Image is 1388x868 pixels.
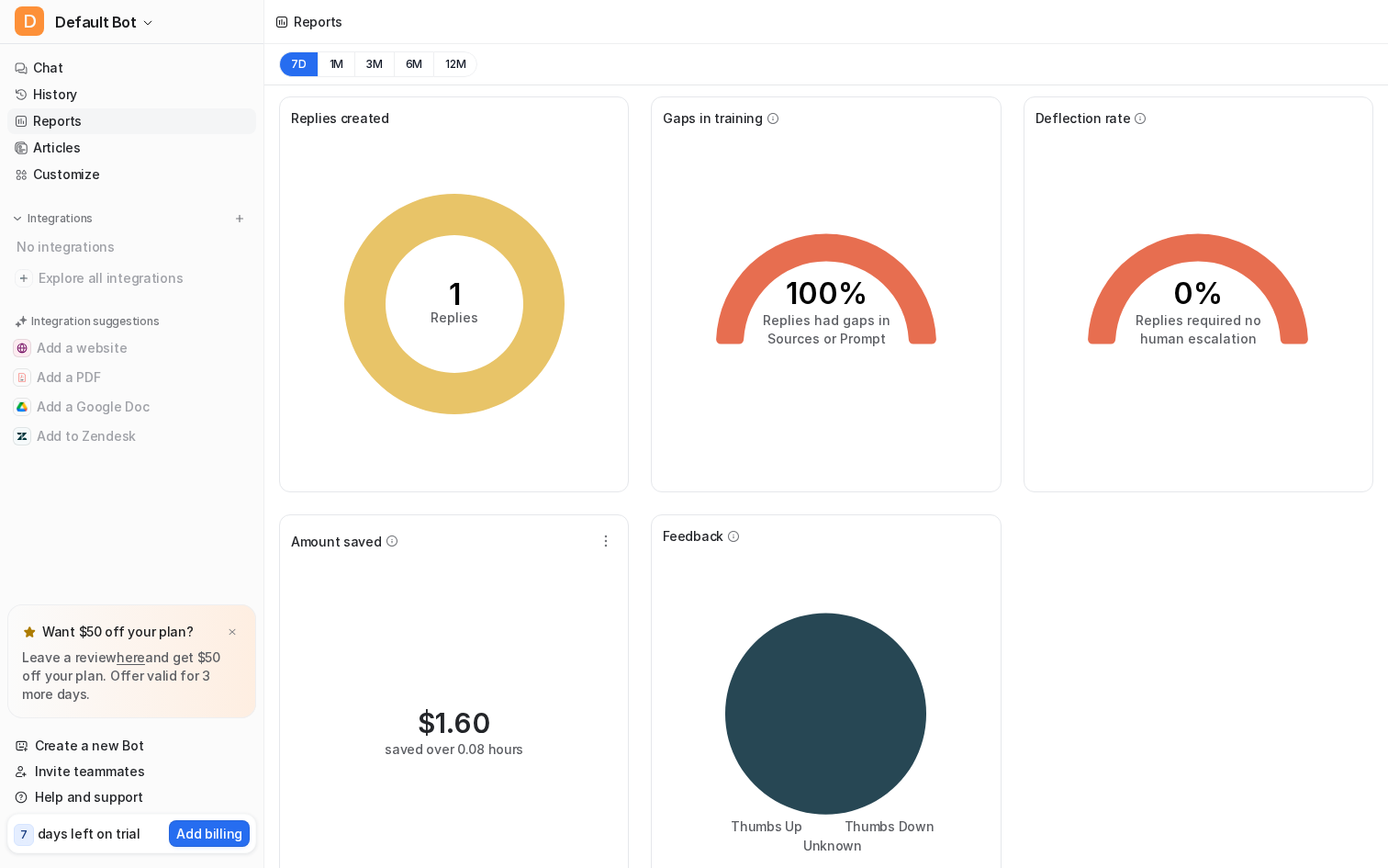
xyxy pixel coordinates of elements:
a: Invite teammates [7,759,256,784]
img: Add a website [17,343,28,354]
tspan: Replies had gaps in [762,312,890,328]
img: explore all integrations [15,269,33,287]
tspan: 0% [1173,276,1223,311]
button: Add to ZendeskAdd to Zendesk [7,422,256,451]
button: 6M [394,51,434,77]
p: Want $50 off your plan? [42,623,194,641]
img: expand menu [11,212,24,225]
img: menu_add.svg [233,212,246,225]
a: Reports [7,108,256,134]
p: days left on trial [38,824,140,843]
div: saved over 0.08 hours [385,739,523,759]
a: Help and support [7,784,256,810]
button: Add billing [169,820,250,847]
li: Unknown [790,836,862,855]
a: here [117,649,145,665]
tspan: Replies [431,310,478,325]
tspan: Replies required no [1136,312,1261,328]
a: Chat [7,55,256,81]
span: 1.60 [435,706,490,739]
li: Thumbs Down [832,817,935,836]
button: Integrations [7,209,98,228]
p: Add billing [176,824,242,843]
li: Thumbs Up [718,817,801,836]
span: Replies created [291,108,389,128]
p: Integrations [28,211,93,226]
a: History [7,82,256,107]
tspan: human escalation [1140,331,1257,346]
button: 7D [279,51,318,77]
a: Articles [7,135,256,161]
img: Add a PDF [17,372,28,383]
p: 7 [20,827,28,843]
img: star [22,625,37,639]
button: 1M [318,51,355,77]
img: Add a Google Doc [17,401,28,412]
button: 3M [354,51,394,77]
div: Reports [294,12,342,31]
p: Leave a review and get $50 off your plan. Offer valid for 3 more days. [22,648,241,704]
button: 12M [433,51,477,77]
span: Explore all integrations [39,264,249,293]
img: x [227,626,238,638]
div: $ [418,706,490,739]
p: Integration suggestions [31,313,159,330]
button: Add a PDFAdd a PDF [7,363,256,392]
a: Customize [7,162,256,187]
span: D [15,6,44,36]
a: Explore all integrations [7,265,256,291]
span: Amount saved [291,532,382,551]
span: Deflection rate [1035,108,1131,128]
span: Feedback [663,526,723,546]
img: Add to Zendesk [17,431,28,442]
span: Default Bot [55,9,137,35]
tspan: 1 [448,276,460,312]
span: Gaps in training [663,108,763,128]
a: Create a new Bot [7,733,256,759]
button: Add a websiteAdd a website [7,333,256,363]
tspan: Sources or Prompt [767,331,885,346]
button: Add a Google DocAdd a Google Doc [7,392,256,422]
tspan: 100% [785,276,867,311]
div: No integrations [11,231,256,262]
